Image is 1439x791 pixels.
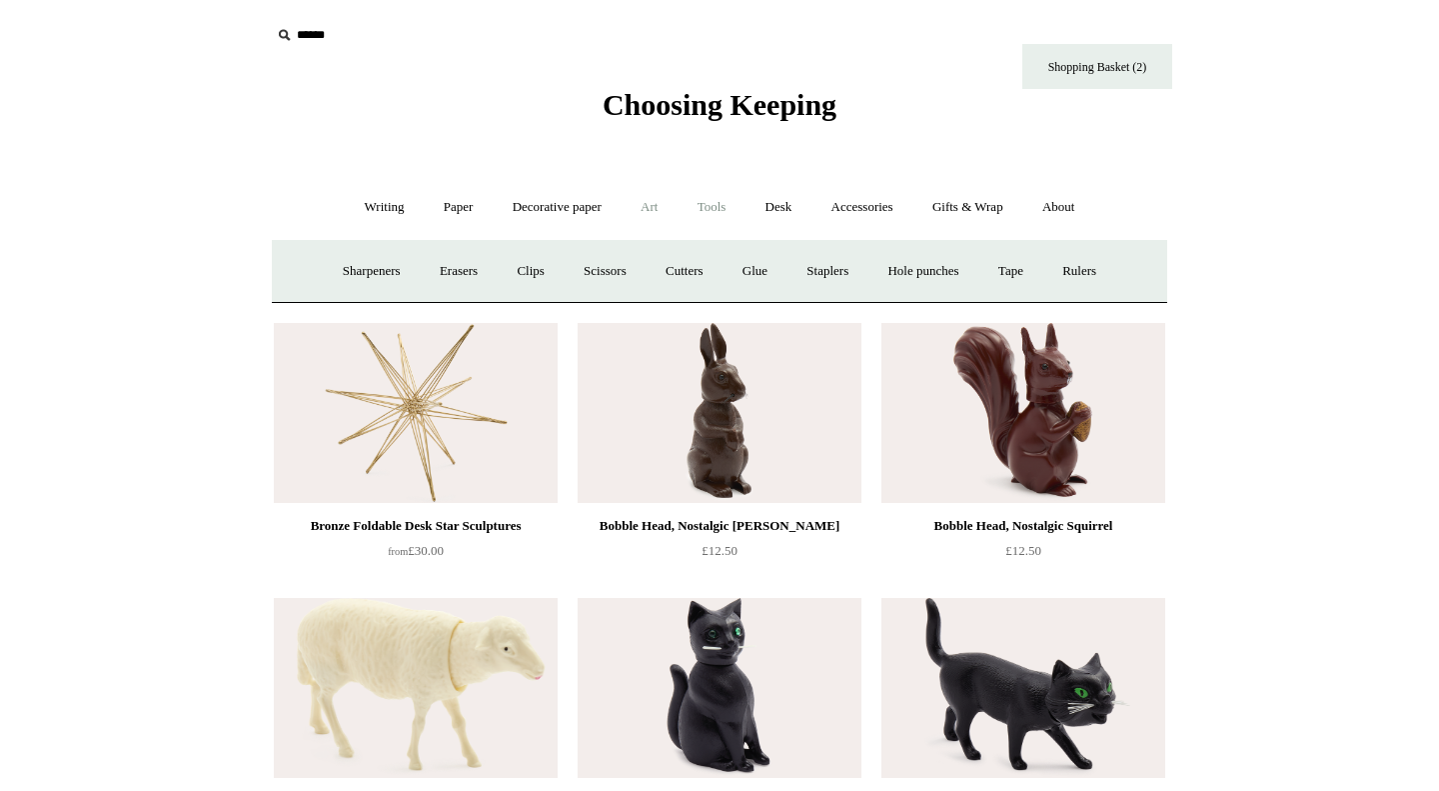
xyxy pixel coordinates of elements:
[813,181,911,234] a: Accessories
[881,323,1165,503] img: Bobble Head, Nostalgic Squirrel
[578,323,861,503] a: Bobble Head, Nostalgic Brown Bunny Bobble Head, Nostalgic Brown Bunny
[566,245,645,298] a: Scissors
[648,245,721,298] a: Cutters
[623,181,676,234] a: Art
[881,598,1165,778] img: Bobble Head, Nostalgic Black Cat (Walking)
[980,245,1041,298] a: Tape
[495,181,620,234] a: Decorative paper
[886,514,1160,538] div: Bobble Head, Nostalgic Squirrel
[274,323,558,503] a: Bronze Foldable Desk Star Sculptures Bronze Foldable Desk Star Sculptures
[578,598,861,778] img: Bobble Head, Nostalgic Black Cat (Upright)
[680,181,744,234] a: Tools
[1022,44,1172,89] a: Shopping Basket (2)
[881,323,1165,503] a: Bobble Head, Nostalgic Squirrel Bobble Head, Nostalgic Squirrel
[578,514,861,596] a: Bobble Head, Nostalgic [PERSON_NAME] £12.50
[881,598,1165,778] a: Bobble Head, Nostalgic Black Cat (Walking) Bobble Head, Nostalgic Black Cat (Walking)
[426,181,492,234] a: Paper
[881,514,1165,596] a: Bobble Head, Nostalgic Squirrel £12.50
[325,245,419,298] a: Sharpeners
[788,245,866,298] a: Staplers
[702,543,737,558] span: £12.50
[603,104,836,118] a: Choosing Keeping
[724,245,785,298] a: Glue
[914,181,1021,234] a: Gifts & Wrap
[274,514,558,596] a: Bronze Foldable Desk Star Sculptures from£30.00
[279,514,553,538] div: Bronze Foldable Desk Star Sculptures
[388,546,408,557] span: from
[1024,181,1093,234] a: About
[274,598,558,778] a: Bobble Head, Nostalgic Sheep Bobble Head, Nostalgic Sheep
[1005,543,1041,558] span: £12.50
[422,245,496,298] a: Erasers
[499,245,562,298] a: Clips
[274,598,558,778] img: Bobble Head, Nostalgic Sheep
[578,598,861,778] a: Bobble Head, Nostalgic Black Cat (Upright) Bobble Head, Nostalgic Black Cat (Upright)
[578,323,861,503] img: Bobble Head, Nostalgic Brown Bunny
[869,245,976,298] a: Hole punches
[603,88,836,121] span: Choosing Keeping
[747,181,810,234] a: Desk
[583,514,856,538] div: Bobble Head, Nostalgic [PERSON_NAME]
[388,543,444,558] span: £30.00
[274,323,558,503] img: Bronze Foldable Desk Star Sculptures
[1044,245,1114,298] a: Rulers
[347,181,423,234] a: Writing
